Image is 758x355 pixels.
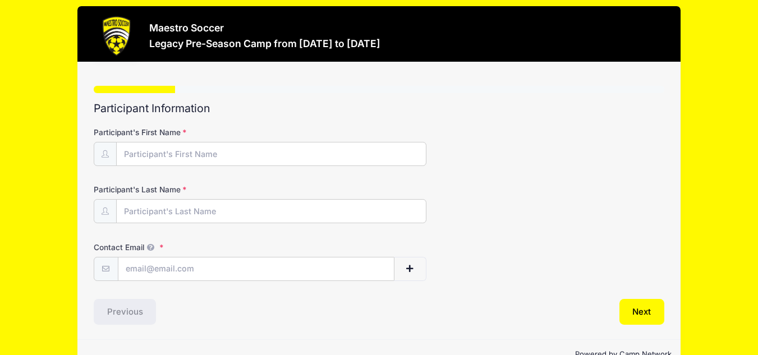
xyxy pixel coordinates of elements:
label: Participant's Last Name [94,184,284,195]
label: Participant's First Name [94,127,284,138]
input: Participant's First Name [116,142,426,166]
h3: Maestro Soccer [149,22,380,34]
input: email@email.com [118,257,394,281]
button: Next [619,299,665,325]
label: Contact Email [94,242,284,253]
input: Participant's Last Name [116,199,426,223]
h2: Participant Information [94,102,664,115]
h3: Legacy Pre-Season Camp from [DATE] to [DATE] [149,38,380,49]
